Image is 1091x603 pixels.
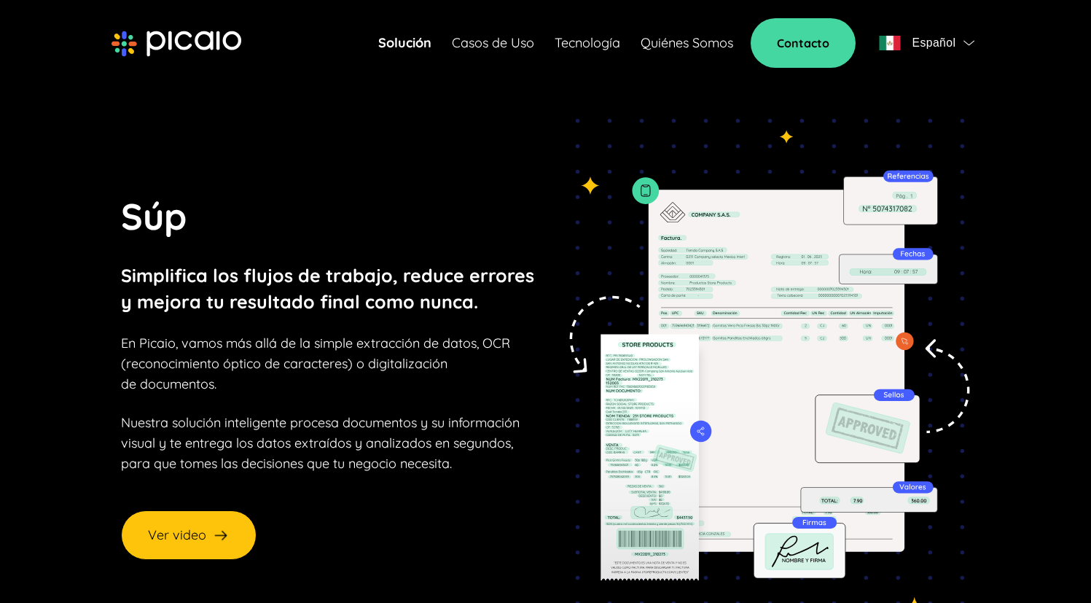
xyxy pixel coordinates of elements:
p: Nuestra solución inteligente procesa documentos y su información visual y te entrega los datos ex... [121,413,520,474]
img: arrow-right [212,526,230,544]
span: Español [912,33,955,53]
p: Simplifica los flujos de trabajo, reduce errores y mejora tu resultado final como nunca. [121,262,534,315]
img: flag [963,40,974,46]
a: Quiénes Somos [641,33,733,53]
button: flagEspañolflag [873,28,979,58]
a: Solución [378,33,431,53]
img: flag [879,36,901,50]
a: Tecnología [555,33,620,53]
span: En Picaio, vamos más allá de la simple extracción de datos, OCR (reconocimiento óptico de caracte... [121,335,510,392]
a: Contacto [751,18,856,68]
img: picaio-logo [112,31,241,57]
a: Casos de Uso [452,33,534,53]
button: Ver video [121,510,257,560]
span: Súp [121,193,187,239]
